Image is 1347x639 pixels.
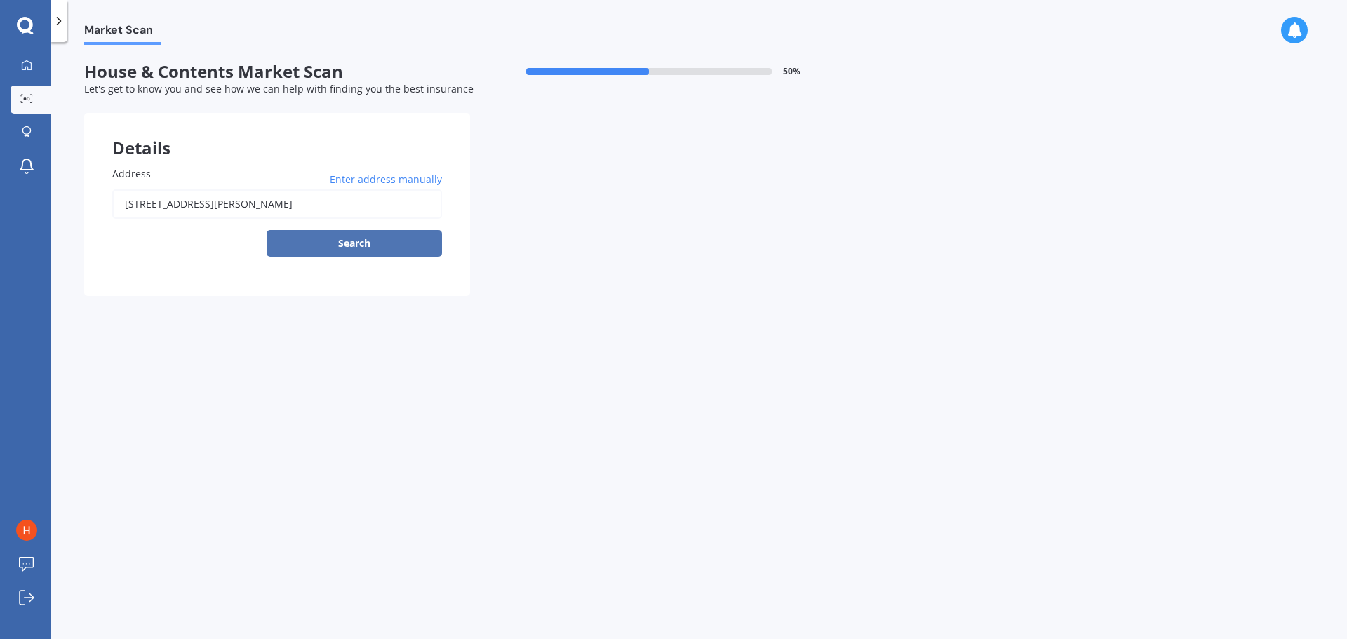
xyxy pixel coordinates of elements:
span: Address [112,167,151,180]
input: Enter address [112,189,442,219]
span: Let's get to know you and see how we can help with finding you the best insurance [84,82,474,95]
span: Enter address manually [330,173,442,187]
img: ACg8ocKeYK_yJSiELXPVXxk0je-uaffDSIF4Swb3pngnZ5nzfA9bgg=s96-c [16,520,37,541]
div: Details [84,113,470,155]
span: Market Scan [84,23,161,42]
span: 50 % [783,67,800,76]
span: House & Contents Market Scan [84,62,470,82]
button: Search [267,230,442,257]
